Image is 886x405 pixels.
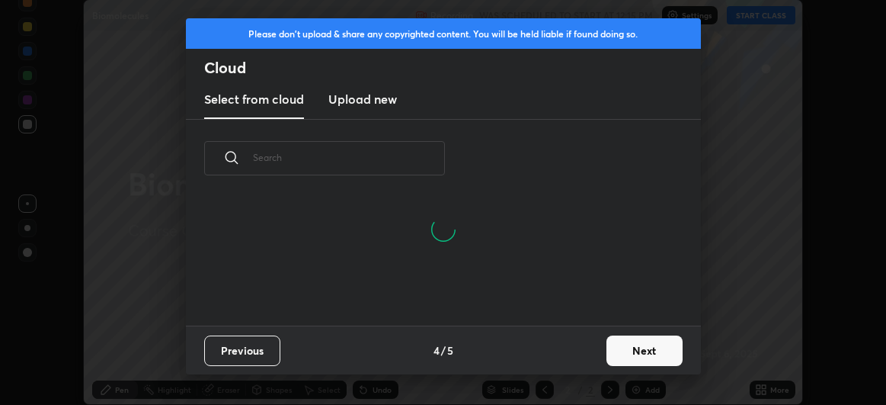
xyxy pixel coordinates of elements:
button: Previous [204,336,280,366]
input: Search [253,125,445,190]
div: Please don't upload & share any copyrighted content. You will be held liable if found doing so. [186,18,701,49]
button: Next [606,336,683,366]
h3: Select from cloud [204,90,304,108]
h4: 5 [447,342,453,358]
h4: 4 [433,342,440,358]
h3: Upload new [328,90,397,108]
h4: / [441,342,446,358]
h2: Cloud [204,58,701,78]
